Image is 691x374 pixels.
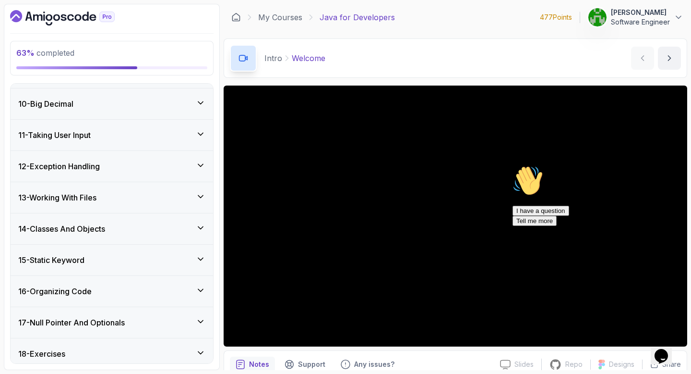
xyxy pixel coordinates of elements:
[642,360,681,369] button: Share
[18,286,92,297] h3: 16 - Organizing Code
[231,12,241,22] a: Dashboard
[11,88,213,119] button: 10-Big Decimal
[611,8,670,17] p: [PERSON_NAME]
[11,245,213,275] button: 15-Static Keyword
[11,276,213,307] button: 16-Organizing Code
[18,317,125,328] h3: 17 - Null Pointer And Optionals
[11,307,213,338] button: 17-Null Pointer And Optionals
[611,17,670,27] p: Software Engineer
[354,360,394,369] p: Any issues?
[18,192,96,203] h3: 13 - Working With Files
[279,357,331,372] button: Support button
[18,348,65,360] h3: 18 - Exercises
[292,52,325,64] p: Welcome
[609,360,634,369] p: Designs
[11,213,213,244] button: 14-Classes And Objects
[298,360,325,369] p: Support
[18,254,84,266] h3: 15 - Static Keyword
[11,338,213,369] button: 18-Exercises
[651,336,681,364] iframe: chat widget
[514,360,534,369] p: Slides
[264,52,282,64] p: Intro
[540,12,572,22] p: 477 Points
[662,360,681,369] p: Share
[335,357,400,372] button: Feedback button
[4,44,60,54] button: I have a question
[509,162,681,331] iframe: chat widget
[16,48,35,58] span: 63 %
[658,47,681,70] button: next content
[4,54,48,64] button: Tell me more
[258,12,302,23] a: My Courses
[4,4,177,64] div: 👋Hi! How can we help?I have a questionTell me more
[11,120,213,150] button: 11-Taking User Input
[4,4,35,35] img: :wave:
[18,223,105,235] h3: 14 - Classes And Objects
[320,12,395,23] p: Java for Developers
[10,10,137,25] a: Dashboard
[18,98,73,110] h3: 10 - Big Decimal
[249,360,269,369] p: Notes
[18,129,91,141] h3: 11 - Taking User Input
[16,48,74,58] span: completed
[18,161,100,172] h3: 12 - Exception Handling
[565,360,583,369] p: Repo
[631,47,654,70] button: previous content
[11,151,213,182] button: 12-Exception Handling
[588,8,607,26] img: user profile image
[224,86,687,347] iframe: 1 - Hi
[588,8,683,27] button: user profile image[PERSON_NAME]Software Engineer
[230,357,275,372] button: notes button
[11,182,213,213] button: 13-Working With Files
[4,29,95,36] span: Hi! How can we help?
